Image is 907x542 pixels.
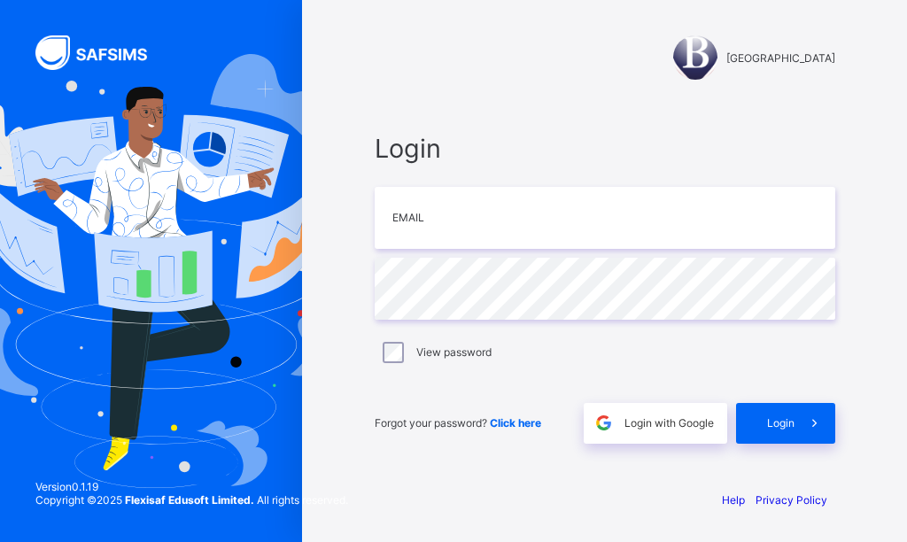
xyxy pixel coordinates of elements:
[35,35,168,70] img: SAFSIMS Logo
[593,413,614,433] img: google.396cfc9801f0270233282035f929180a.svg
[756,493,827,507] a: Privacy Policy
[35,480,348,493] span: Version 0.1.19
[375,416,541,430] span: Forgot your password?
[35,493,348,507] span: Copyright © 2025 All rights reserved.
[375,133,835,164] span: Login
[722,493,745,507] a: Help
[624,416,714,430] span: Login with Google
[416,345,492,359] label: View password
[125,493,254,507] strong: Flexisaf Edusoft Limited.
[767,416,795,430] span: Login
[726,51,835,65] span: [GEOGRAPHIC_DATA]
[490,416,541,430] a: Click here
